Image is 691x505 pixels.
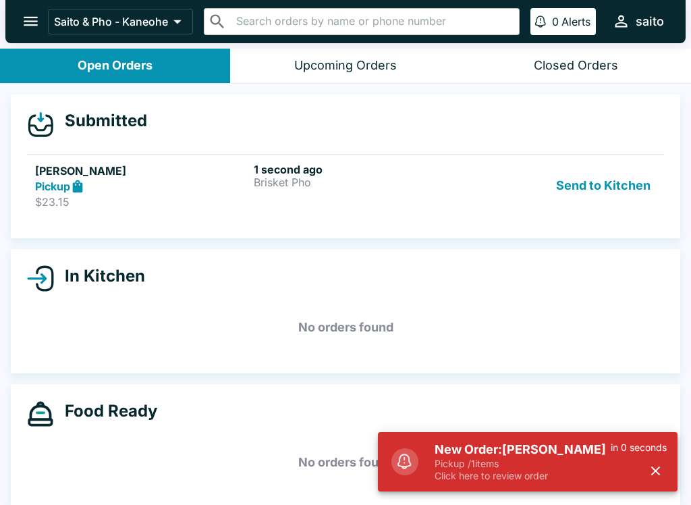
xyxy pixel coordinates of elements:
[607,7,669,36] button: saito
[54,401,157,421] h4: Food Ready
[435,470,611,482] p: Click here to review order
[561,15,590,28] p: Alerts
[54,111,147,131] h4: Submitted
[435,458,611,470] p: Pickup / 1 items
[435,442,611,458] h5: New Order: [PERSON_NAME]
[27,303,664,352] h5: No orders found
[48,9,193,34] button: Saito & Pho - Kaneohe
[35,180,70,193] strong: Pickup
[35,195,248,209] p: $23.15
[254,176,467,188] p: Brisket Pho
[27,154,664,217] a: [PERSON_NAME]Pickup$23.151 second agoBrisket PhoSend to Kitchen
[254,163,467,176] h6: 1 second ago
[534,58,618,74] div: Closed Orders
[13,4,48,38] button: open drawer
[611,442,667,454] p: in 0 seconds
[35,163,248,179] h5: [PERSON_NAME]
[78,58,153,74] div: Open Orders
[552,15,559,28] p: 0
[27,438,664,487] h5: No orders found
[294,58,397,74] div: Upcoming Orders
[54,15,168,28] p: Saito & Pho - Kaneohe
[551,163,656,209] button: Send to Kitchen
[232,12,514,31] input: Search orders by name or phone number
[54,266,145,286] h4: In Kitchen
[636,14,664,30] div: saito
